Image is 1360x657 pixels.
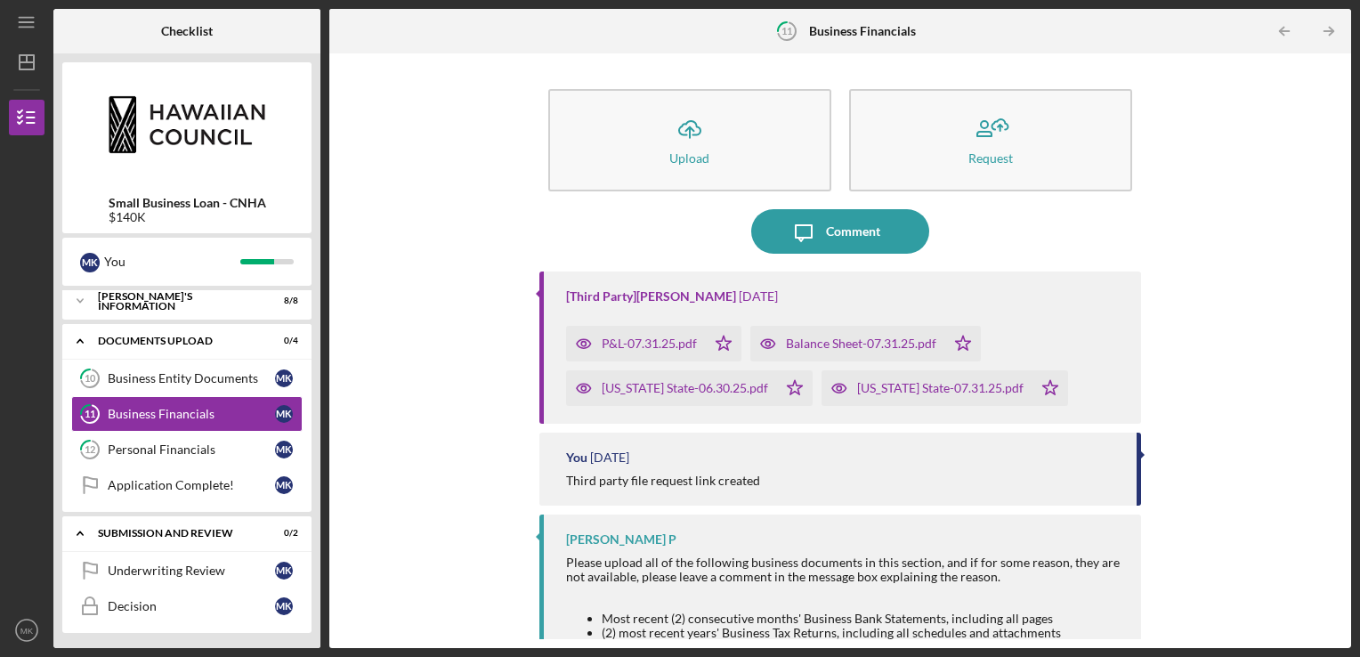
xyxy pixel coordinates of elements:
[266,528,298,539] div: 0 / 2
[809,24,916,38] b: Business Financials
[85,373,96,385] tspan: 10
[108,478,275,492] div: Application Complete!
[71,588,303,624] a: DecisionMK
[849,89,1132,191] button: Request
[822,370,1068,406] button: [US_STATE] State-07.31.25.pdf
[109,196,266,210] b: Small Business Loan - CNHA
[968,151,1013,165] div: Request
[636,288,736,304] a: [PERSON_NAME]
[108,599,275,613] div: Decision
[602,337,697,351] div: P&L-07.31.25.pdf
[20,626,34,636] text: MK
[566,450,587,465] div: You
[602,626,1124,640] li: (2) most recent years' Business Tax Returns, including all schedules and attachments
[108,442,275,457] div: Personal Financials
[109,210,266,224] div: $140K
[275,405,293,423] div: M K
[275,476,293,494] div: M K
[826,209,880,254] div: Comment
[266,336,298,346] div: 0 / 4
[781,25,792,36] tspan: 11
[566,474,760,488] div: Third party file request link created
[9,612,45,648] button: MK
[62,71,312,178] img: Product logo
[161,24,213,38] b: Checklist
[98,528,254,539] div: SUBMISSION AND REVIEW
[566,556,1124,584] div: Please upload all of the following business documents in this section, and if for some reason, th...
[98,291,254,312] div: [PERSON_NAME]'S INFORMATION
[566,370,813,406] button: [US_STATE] State-06.30.25.pdf
[85,444,95,456] tspan: 12
[275,441,293,458] div: M K
[266,296,298,306] div: 8 / 8
[71,432,303,467] a: 12Personal FinancialsMK
[786,337,936,351] div: Balance Sheet-07.31.25.pdf
[108,371,275,385] div: Business Entity Documents
[751,209,929,254] button: Comment
[108,407,275,421] div: Business Financials
[739,289,778,304] time: 2025-08-11 16:48
[750,326,981,361] button: Balance Sheet-07.31.25.pdf
[275,369,293,387] div: M K
[566,532,676,547] div: [PERSON_NAME] P
[71,553,303,588] a: Underwriting ReviewMK
[104,247,240,277] div: You
[80,253,100,272] div: M K
[71,361,303,396] a: 10Business Entity DocumentsMK
[566,326,741,361] button: P&L-07.31.25.pdf
[669,151,709,165] div: Upload
[602,612,1124,626] li: Most recent (2) consecutive months' Business Bank Statements, including all pages
[85,409,95,420] tspan: 11
[548,89,831,191] button: Upload
[275,597,293,615] div: M K
[566,289,736,304] div: [Third Party]
[602,381,768,395] div: [US_STATE] State-06.30.25.pdf
[98,336,254,346] div: DOCUMENTS UPLOAD
[71,396,303,432] a: 11Business FinancialsMK
[108,564,275,578] div: Underwriting Review
[275,562,293,580] div: M K
[590,450,629,465] time: 2025-08-08 22:16
[857,381,1024,395] div: [US_STATE] State-07.31.25.pdf
[71,467,303,503] a: Application Complete!MK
